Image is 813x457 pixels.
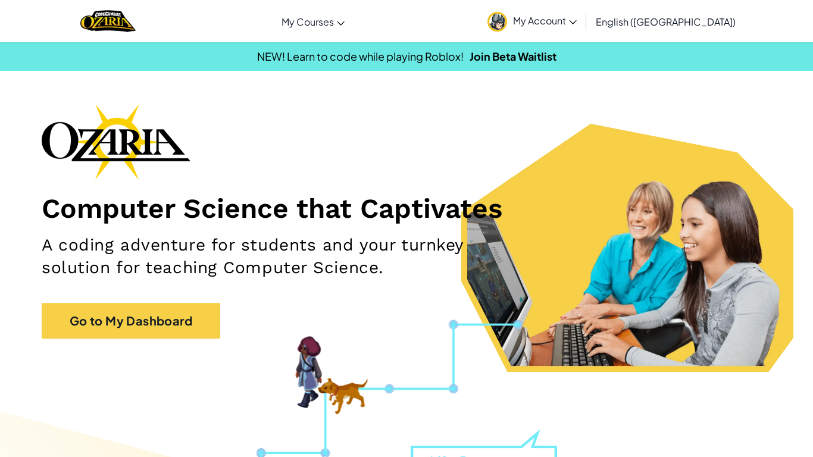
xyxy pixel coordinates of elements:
[42,104,190,180] img: Ozaria branding logo
[596,15,736,28] span: English ([GEOGRAPHIC_DATA])
[487,12,507,32] img: avatar
[42,303,220,339] a: Go to My Dashboard
[276,5,351,37] a: My Courses
[80,9,136,33] a: Ozaria by CodeCombat logo
[42,192,771,225] h1: Computer Science that Captivates
[80,9,136,33] img: Home
[42,234,530,279] h2: A coding adventure for students and your turnkey solution for teaching Computer Science.
[257,49,464,63] span: NEW! Learn to code while playing Roblox!
[470,49,556,63] a: Join Beta Waitlist
[481,2,583,40] a: My Account
[590,5,742,37] a: English ([GEOGRAPHIC_DATA])
[513,14,577,27] span: My Account
[282,15,334,28] span: My Courses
